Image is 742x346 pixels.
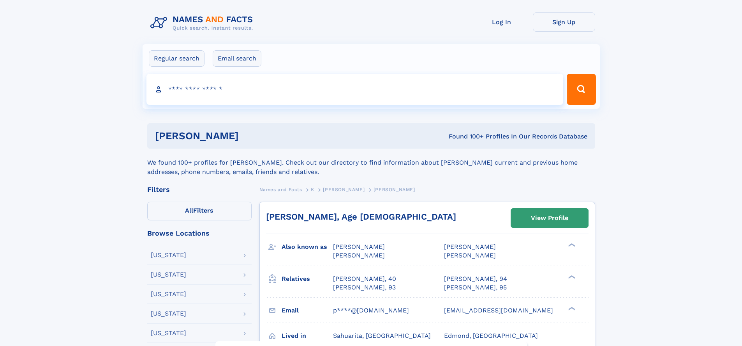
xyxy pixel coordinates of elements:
div: View Profile [531,209,568,227]
span: [PERSON_NAME] [333,252,385,259]
div: ❯ [566,274,576,279]
h3: Lived in [282,329,333,342]
div: [US_STATE] [151,291,186,297]
a: Log In [471,12,533,32]
a: [PERSON_NAME], Age [DEMOGRAPHIC_DATA] [266,212,456,222]
a: [PERSON_NAME], 93 [333,283,396,292]
label: Email search [213,50,261,67]
div: ❯ [566,243,576,248]
span: Edmond, [GEOGRAPHIC_DATA] [444,332,538,339]
div: [US_STATE] [151,330,186,336]
img: Logo Names and Facts [147,12,259,34]
span: Sahuarita, [GEOGRAPHIC_DATA] [333,332,431,339]
div: [US_STATE] [151,252,186,258]
a: K [311,185,314,194]
span: [EMAIL_ADDRESS][DOMAIN_NAME] [444,307,553,314]
a: Names and Facts [259,185,302,194]
div: ❯ [566,306,576,311]
h3: Email [282,304,333,317]
div: Browse Locations [147,230,252,237]
span: [PERSON_NAME] [323,187,365,192]
span: [PERSON_NAME] [374,187,415,192]
h1: [PERSON_NAME] [155,131,344,141]
div: [US_STATE] [151,271,186,278]
h3: Relatives [282,272,333,286]
h3: Also known as [282,240,333,254]
span: [PERSON_NAME] [444,243,496,250]
span: [PERSON_NAME] [333,243,385,250]
span: K [311,187,314,192]
div: [US_STATE] [151,311,186,317]
a: Sign Up [533,12,595,32]
button: Search Button [567,74,596,105]
a: [PERSON_NAME], 94 [444,275,507,283]
a: [PERSON_NAME], 95 [444,283,507,292]
label: Filters [147,202,252,220]
a: View Profile [511,209,588,227]
div: We found 100+ profiles for [PERSON_NAME]. Check out our directory to find information about [PERS... [147,149,595,177]
input: search input [146,74,564,105]
div: Filters [147,186,252,193]
label: Regular search [149,50,204,67]
a: [PERSON_NAME] [323,185,365,194]
span: All [185,207,193,214]
span: [PERSON_NAME] [444,252,496,259]
a: [PERSON_NAME], 40 [333,275,396,283]
div: Found 100+ Profiles In Our Records Database [344,132,587,141]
